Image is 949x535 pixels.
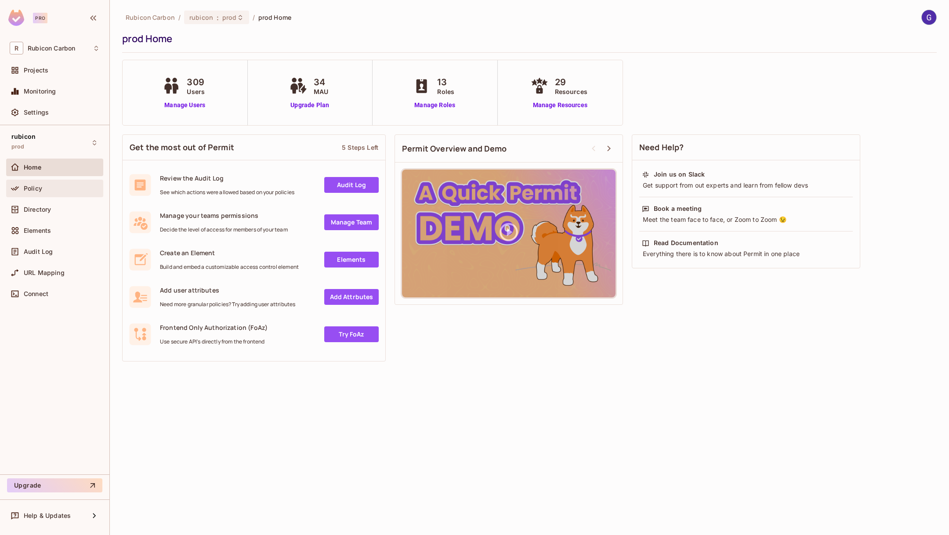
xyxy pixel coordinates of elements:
span: Need more granular policies? Try adding user attributes [160,301,295,308]
span: Manage your teams permissions [160,211,288,220]
div: Join us on Slack [654,170,705,179]
span: 34 [314,76,328,89]
span: Audit Log [24,248,53,255]
span: Get the most out of Permit [130,142,234,153]
a: Elements [324,252,379,267]
div: Get support from out experts and learn from fellow devs [642,181,850,190]
div: Meet the team face to face, or Zoom to Zoom 😉 [642,215,850,224]
a: Manage Resources [529,101,592,110]
span: rubicon [189,13,213,22]
span: rubicon [11,133,36,140]
img: SReyMgAAAABJRU5ErkJggg== [8,10,24,26]
div: Book a meeting [654,204,702,213]
span: Resources [555,87,587,96]
div: Read Documentation [654,239,718,247]
span: Need Help? [639,142,684,153]
span: MAU [314,87,328,96]
div: Everything there is to know about Permit in one place [642,249,850,258]
div: prod Home [122,32,932,45]
span: Review the Audit Log [160,174,294,182]
span: Decide the level of access for members of your team [160,226,288,233]
div: Pro [33,13,47,23]
span: 309 [187,76,205,89]
span: Projects [24,67,48,74]
span: Monitoring [24,88,56,95]
a: Add Attrbutes [324,289,379,305]
img: Guy Hirshenzon [922,10,936,25]
span: : [216,14,219,21]
span: Roles [437,87,454,96]
span: Permit Overview and Demo [402,143,507,154]
span: URL Mapping [24,269,65,276]
span: See which actions were allowed based on your policies [160,189,294,196]
span: prod Home [258,13,291,22]
span: Frontend Only Authorization (FoAz) [160,323,268,332]
span: R [10,42,23,54]
span: Directory [24,206,51,213]
span: Connect [24,290,48,297]
a: Manage Team [324,214,379,230]
span: 29 [555,76,587,89]
a: Manage Roles [411,101,459,110]
div: 5 Steps Left [342,143,378,152]
span: 13 [437,76,454,89]
span: prod [11,143,25,150]
span: Users [187,87,205,96]
span: Workspace: Rubicon Carbon [28,45,75,52]
li: / [253,13,255,22]
a: Audit Log [324,177,379,193]
a: Try FoAz [324,326,379,342]
span: Create an Element [160,249,299,257]
span: Settings [24,109,49,116]
span: Add user attributes [160,286,295,294]
span: Policy [24,185,42,192]
button: Upgrade [7,478,102,492]
span: the active workspace [126,13,175,22]
span: Use secure API's directly from the frontend [160,338,268,345]
span: Build and embed a customizable access control element [160,264,299,271]
span: prod [222,13,237,22]
span: Help & Updates [24,512,71,519]
li: / [178,13,181,22]
span: Elements [24,227,51,234]
a: Manage Users [160,101,209,110]
a: Upgrade Plan [287,101,333,110]
span: Home [24,164,42,171]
